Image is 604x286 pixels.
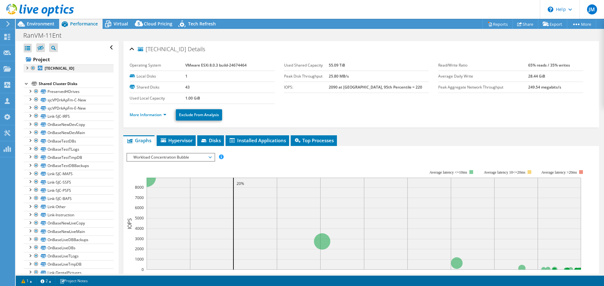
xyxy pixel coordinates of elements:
[185,73,187,79] b: 1
[576,273,586,278] text: 100%
[528,84,561,90] b: 249.54 megabits/s
[484,170,525,175] tspan: Average latency 10<=20ms
[273,273,281,278] text: 30%
[483,19,513,29] a: Reports
[24,219,114,227] a: OnBaseNewLiveCopy
[534,273,541,278] text: 90%
[329,84,422,90] b: 2090 at [GEOGRAPHIC_DATA], 95th Percentile = 220
[24,64,114,73] a: [TECHNICAL_ID]
[294,137,334,143] span: Top Processes
[528,73,545,79] b: 28.44 GiB
[24,153,114,161] a: OnBaseTestTmpDB
[447,273,455,278] text: 70%
[17,277,36,285] a: 1
[284,84,329,90] label: IOPS:
[186,273,194,278] text: 10%
[130,112,166,117] a: More Information
[135,236,144,241] text: 3000
[144,273,149,278] text: 0%
[130,84,185,90] label: Shared Disks
[24,235,114,244] a: OnBaseLiveDBBackups
[24,244,114,252] a: OnBaseLiveDBs
[24,252,114,260] a: OnBaseLiveTLogs
[130,154,211,161] span: Workload Concentration Bubble
[284,62,329,68] label: Used Shared Capacity
[135,205,144,210] text: 6000
[24,194,114,202] a: Link-SJC-BAFS
[24,129,114,137] a: OnBaseNewDevMain
[237,181,244,186] text: 20%
[200,137,221,143] span: Disks
[360,273,368,278] text: 50%
[490,273,498,278] text: 80%
[24,203,114,211] a: Link-Other
[24,104,114,112] a: sjcVPDrkApFm-E-New
[24,170,114,178] a: Link-SJC-MAFS
[24,162,114,170] a: OnBaseTestDBBackups
[528,62,570,68] b: 65% reads / 35% writes
[329,73,349,79] b: 25.80 MB/s
[160,137,193,143] span: Hypervisor
[185,95,200,101] b: 1.00 GiB
[135,226,144,231] text: 4000
[548,7,553,12] svg: \n
[316,273,324,278] text: 40%
[24,145,114,153] a: OnBaseTestTLogs
[188,21,216,27] span: Tech Refresh
[135,246,144,251] text: 2000
[438,62,528,68] label: Read/Write Ratio
[541,170,577,175] text: Average latency >20ms
[176,109,222,121] a: Exclude From Analysis
[135,215,144,221] text: 5000
[587,4,597,14] span: JM
[24,268,114,277] a: Link-DentalPictures
[24,227,114,235] a: OnBaseNewLiveMain
[24,96,114,104] a: sjcVPDrkApFm-C-New
[188,45,205,53] span: Details
[126,137,151,143] span: Graphs
[130,95,185,101] label: Used Local Capacity
[567,19,596,29] a: More
[135,185,144,190] text: 8000
[138,46,186,52] span: [TECHNICAL_ID]
[185,84,190,90] b: 43
[438,73,528,79] label: Average Daily Write
[24,121,114,129] a: OnBaseNewDevCopy
[142,267,144,272] text: 0
[229,137,286,143] span: Installed Applications
[429,170,467,175] tspan: Average latency <=10ms
[24,88,114,96] a: PreservedHDrives
[135,256,144,262] text: 1000
[24,211,114,219] a: Link-Instruction
[39,80,114,88] div: Shared Cluster Disks
[24,260,114,268] a: OnBaseLiveTmpDB
[126,218,133,229] text: IOPS
[114,21,128,27] span: Virtual
[404,273,411,278] text: 60%
[130,62,185,68] label: Operating System
[144,21,172,27] span: Cloud Pricing
[438,84,528,90] label: Peak Aggregate Network Throughput
[24,112,114,120] a: Link-SJC-IRFS
[24,54,114,64] a: Project
[27,21,54,27] span: Environment
[24,137,114,145] a: OnBaseTestDBs
[24,186,114,194] a: Link-SJC-PSFS
[55,277,92,285] a: Project Notes
[512,19,538,29] a: Share
[135,195,144,200] text: 7000
[230,273,237,278] text: 20%
[45,66,74,71] b: [TECHNICAL_ID]
[130,73,185,79] label: Local Disks
[24,178,114,186] a: Link-SJC-SSFS
[538,19,567,29] a: Export
[70,21,98,27] span: Performance
[20,32,71,39] h1: RanVM-11Ent
[185,62,247,68] b: VMware ESXi 8.0.3 build-24674464
[329,62,345,68] b: 55.09 TiB
[36,277,56,285] a: 2
[284,73,329,79] label: Peak Disk Throughput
